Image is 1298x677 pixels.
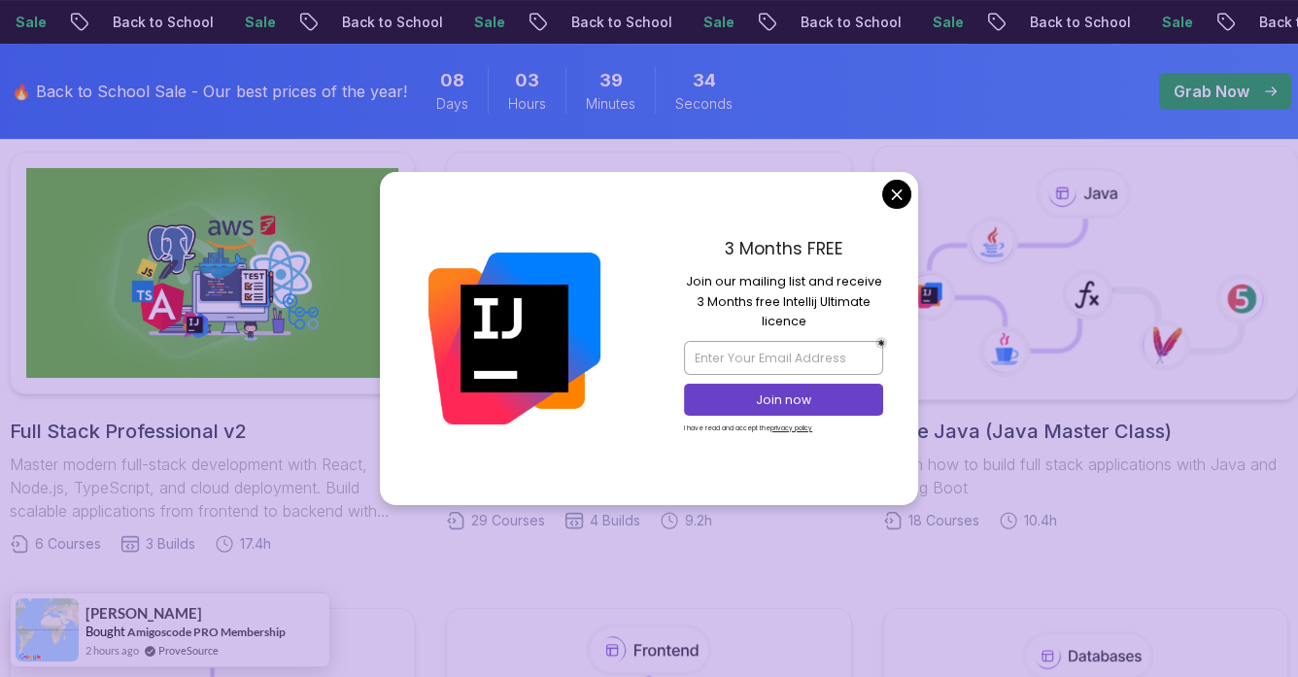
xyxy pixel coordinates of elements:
span: 4 Builds [590,511,640,530]
p: Back to School [917,13,1049,32]
span: 9.2h [685,511,712,530]
span: Bought [85,624,125,639]
a: Core Java (Java Master Class)Learn how to build full stack applications with Java and Spring Boot... [883,152,1288,530]
a: ProveSource [158,642,219,659]
span: 6 Courses [35,534,101,554]
h2: Core Java (Java Master Class) [883,418,1288,445]
span: [PERSON_NAME] [85,605,202,622]
p: Sale [591,13,653,32]
img: provesource social proof notification image [16,598,79,661]
p: Sale [820,13,882,32]
p: Master modern full-stack development with React, Node.js, TypeScript, and cloud deployment. Build... [10,453,415,523]
a: Java Full StackLearn how to build full stack applications with Java and Spring Boot29 Courses4 Bu... [446,152,851,530]
img: Full Stack Professional v2 [26,168,398,378]
p: Back to School [459,13,591,32]
p: Sale [1049,13,1111,32]
h2: Full Stack Professional v2 [10,418,415,445]
p: Grab Now [1174,80,1249,103]
p: Sale [132,13,194,32]
span: 34 Seconds [693,67,716,94]
span: 29 Courses [471,511,545,530]
span: 39 Minutes [599,67,623,94]
p: Back to School [229,13,361,32]
span: 3 Hours [515,67,539,94]
span: Hours [508,94,546,114]
span: 18 Courses [908,511,979,530]
span: Minutes [586,94,635,114]
p: Sale [361,13,424,32]
span: 2 hours ago [85,642,139,659]
a: Amigoscode PRO Membership [127,625,286,639]
span: 8 Days [440,67,464,94]
a: Full Stack Professional v2Full Stack Professional v2Master modern full-stack development with Rea... [10,152,415,554]
p: 🔥 Back to School Sale - Our best prices of the year! [12,80,407,103]
p: Back to School [688,13,820,32]
span: Seconds [675,94,733,114]
p: Back to School [1146,13,1279,32]
span: 10.4h [1024,511,1057,530]
p: Learn how to build full stack applications with Java and Spring Boot [883,453,1288,499]
span: 3 Builds [146,534,195,554]
span: Days [436,94,468,114]
span: 17.4h [240,534,271,554]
